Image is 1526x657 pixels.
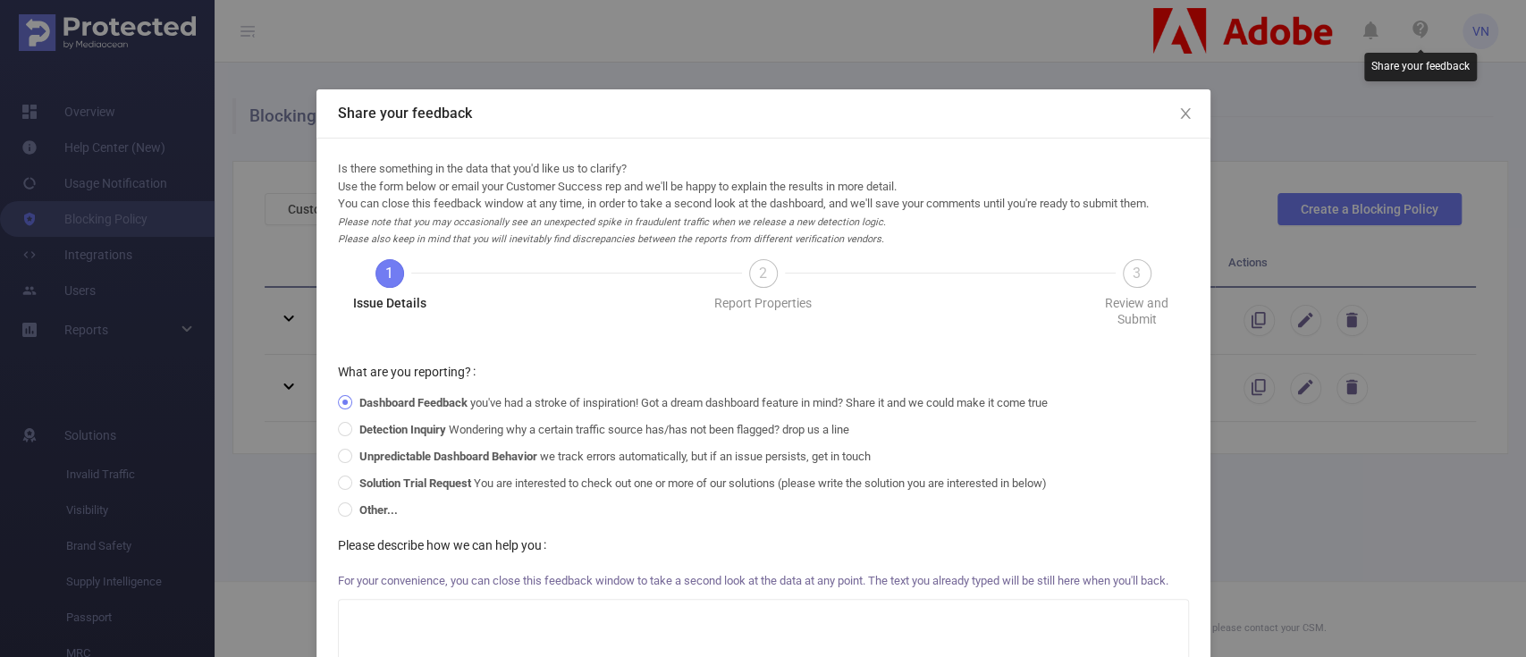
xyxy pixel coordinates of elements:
[338,365,483,379] label: What are you reporting?
[714,295,812,311] div: Report Properties
[385,265,393,282] span: 1
[1133,265,1141,282] span: 3
[759,265,767,282] span: 2
[352,423,856,436] span: Wondering why a certain traffic source has/has not been flagged? drop us a line
[352,450,878,463] span: we track errors automatically, but if an issue persists, get in touch
[359,476,471,490] b: Solution Trial Request
[338,538,553,552] label: Please describe how we can help you
[359,396,468,409] b: Dashboard Feedback
[1364,53,1477,81] div: Share your feedback
[359,503,398,517] b: Other...
[353,295,426,311] div: Issue Details
[1178,106,1193,121] i: icon: close
[338,104,1189,123] div: Share your feedback
[1085,295,1189,327] div: Review and Submit
[338,563,1189,599] p: For your convenience, you can close this feedback window to take a second look at the data at any...
[352,396,1055,409] span: you've had a stroke of inspiration! Got a dream dashboard feature in mind? Share it and we could ...
[338,160,1189,248] div: Is there something in the data that you'd like us to clarify? Use the form below or email your Cu...
[359,423,446,436] b: Detection Inquiry
[352,476,1054,490] span: You are interested to check out one or more of our solutions (please write the solution you are i...
[359,450,537,463] b: Unpredictable Dashboard Behavior
[338,216,886,246] i: Please note that you may occasionally see an unexpected spike in fraudulent traffic when we relea...
[1160,89,1210,139] button: Close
